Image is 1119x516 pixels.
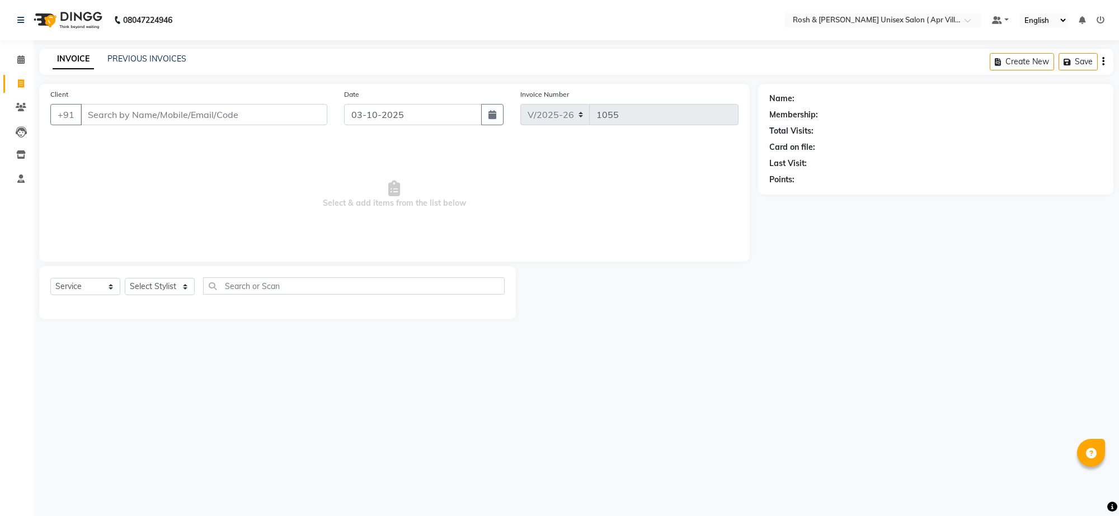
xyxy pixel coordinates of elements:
div: Points: [769,174,794,186]
label: Client [50,89,68,100]
b: 08047224946 [123,4,172,36]
input: Search or Scan [203,277,505,295]
label: Date [344,89,359,100]
button: Create New [990,53,1054,70]
label: Invoice Number [520,89,569,100]
span: Select & add items from the list below [50,139,739,250]
div: Name: [769,93,794,105]
a: PREVIOUS INVOICES [107,54,186,64]
button: +91 [50,104,82,125]
button: Save [1059,53,1098,70]
a: INVOICE [53,49,94,69]
img: logo [29,4,105,36]
div: Membership: [769,109,818,121]
div: Last Visit: [769,158,807,169]
input: Search by Name/Mobile/Email/Code [81,104,327,125]
div: Total Visits: [769,125,814,137]
div: Card on file: [769,141,815,153]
